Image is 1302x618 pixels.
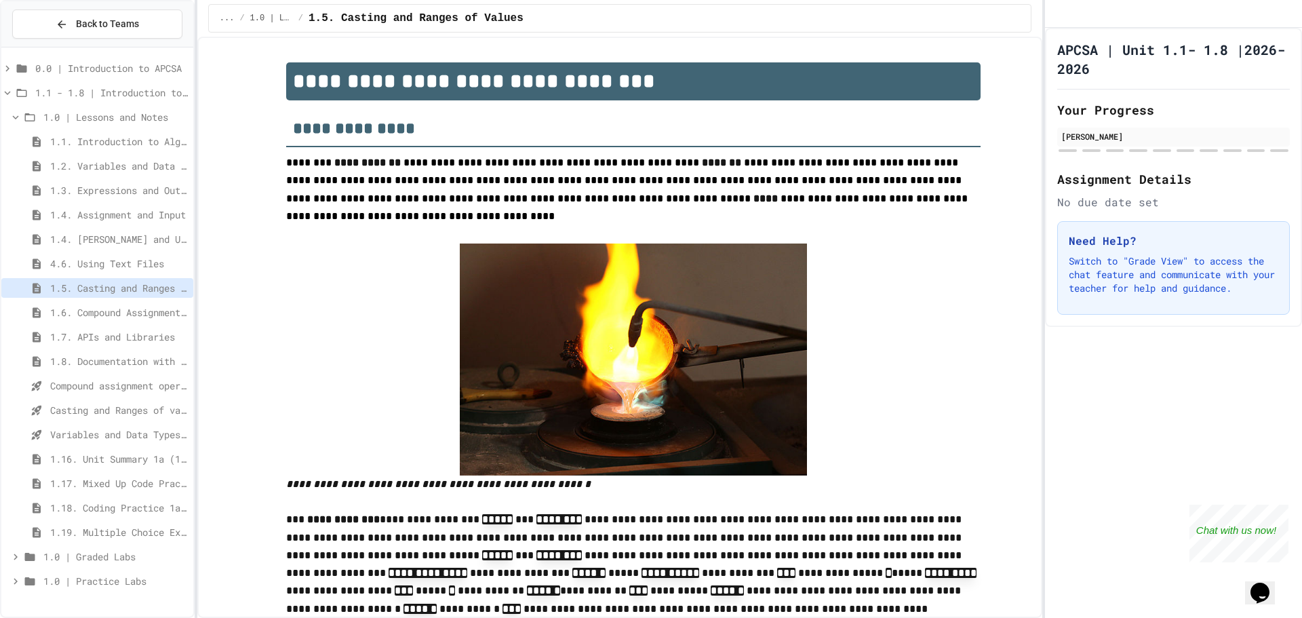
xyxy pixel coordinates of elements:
[1057,194,1290,210] div: No due date set
[50,379,188,393] span: Compound assignment operators - Quiz
[43,574,188,588] span: 1.0 | Practice Labs
[1061,130,1286,142] div: [PERSON_NAME]
[50,183,188,197] span: 1.3. Expressions and Output [New]
[298,13,303,24] span: /
[250,13,293,24] span: 1.0 | Lessons and Notes
[12,9,182,39] button: Back to Teams
[50,525,188,539] span: 1.19. Multiple Choice Exercises for Unit 1a (1.1-1.6)
[1069,254,1278,295] p: Switch to "Grade View" to access the chat feature and communicate with your teacher for help and ...
[309,10,524,26] span: 1.5. Casting and Ranges of Values
[50,354,188,368] span: 1.8. Documentation with Comments and Preconditions
[50,208,188,222] span: 1.4. Assignment and Input
[43,110,188,124] span: 1.0 | Lessons and Notes
[220,13,235,24] span: ...
[50,501,188,515] span: 1.18. Coding Practice 1a (1.1-1.6)
[50,305,188,320] span: 1.6. Compound Assignment Operators
[50,427,188,442] span: Variables and Data Types - Quiz
[50,403,188,417] span: Casting and Ranges of variables - Quiz
[1057,100,1290,119] h2: Your Progress
[50,159,188,173] span: 1.2. Variables and Data Types
[50,452,188,466] span: 1.16. Unit Summary 1a (1.1-1.6)
[50,256,188,271] span: 4.6. Using Text Files
[50,330,188,344] span: 1.7. APIs and Libraries
[50,134,188,149] span: 1.1. Introduction to Algorithms, Programming, and Compilers
[1069,233,1278,249] h3: Need Help?
[43,549,188,564] span: 1.0 | Graded Labs
[239,13,244,24] span: /
[35,85,188,100] span: 1.1 - 1.8 | Introduction to Java
[1245,564,1288,604] iframe: chat widget
[1057,170,1290,189] h2: Assignment Details
[76,17,139,31] span: Back to Teams
[1057,40,1290,78] h1: APCSA | Unit 1.1- 1.8 |2026-2026
[1189,505,1288,562] iframe: chat widget
[50,476,188,490] span: 1.17. Mixed Up Code Practice 1.1-1.6
[35,61,188,75] span: 0.0 | Introduction to APCSA
[50,281,188,295] span: 1.5. Casting and Ranges of Values
[50,232,188,246] span: 1.4. [PERSON_NAME] and User Input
